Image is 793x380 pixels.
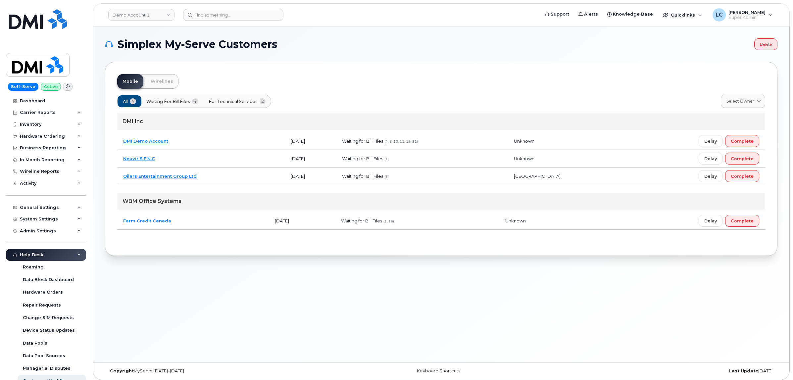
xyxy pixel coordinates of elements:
span: Unknown [514,156,534,161]
button: Complete [725,153,759,165]
button: Delay [699,170,722,182]
div: MyServe [DATE]–[DATE] [105,368,329,374]
div: [DATE] [553,368,777,374]
a: Mobile [117,74,143,89]
button: Delay [699,135,722,147]
span: Waiting for Bill Files [342,173,383,179]
span: Complete [731,156,754,162]
span: (1, 16) [383,219,394,223]
span: Complete [731,173,754,179]
a: Keyboard Shortcuts [417,368,460,373]
span: For Technical Services [209,98,258,105]
span: Waiting for Bill Files [342,156,383,161]
td: [DATE] [285,167,336,185]
span: 4 [192,98,198,104]
span: Unknown [514,138,534,144]
span: Select Owner [726,98,754,104]
div: WBM Office Systems [117,193,765,210]
td: [DATE] [285,132,336,150]
span: Waiting for Bill Files [342,138,383,144]
a: Oilers Entertainment Group Ltd [123,173,197,179]
a: Nouvir S.E.N.C [123,156,155,161]
span: (3) [384,174,389,179]
span: (1) [384,157,389,161]
a: Delete [754,38,777,50]
td: [DATE] [269,212,335,230]
td: [DATE] [285,150,336,167]
span: Delay [704,173,717,179]
span: (4, 8, 10, 11, 15, 31) [384,139,418,144]
span: Waiting for Bill Files [341,218,382,223]
span: Unknown [505,218,526,223]
a: Wirelines [145,74,178,89]
div: DMI Inc [117,113,765,130]
button: Delay [699,153,722,165]
a: DMI Demo Account [123,138,168,144]
strong: Last Update [729,368,758,373]
button: Delay [699,215,722,227]
span: Waiting for Bill Files [146,98,190,105]
span: Simplex My-Serve Customers [118,39,277,49]
button: Complete [725,170,759,182]
strong: Copyright [110,368,134,373]
span: Delay [704,218,717,224]
span: Delay [704,156,717,162]
span: Delay [704,138,717,144]
button: Complete [725,135,759,147]
span: 2 [260,98,266,104]
button: Complete [725,215,759,227]
span: [GEOGRAPHIC_DATA] [514,173,561,179]
span: Complete [731,138,754,144]
a: Select Owner [721,95,765,108]
a: Farm Credit Canada [123,218,171,223]
span: Complete [731,218,754,224]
